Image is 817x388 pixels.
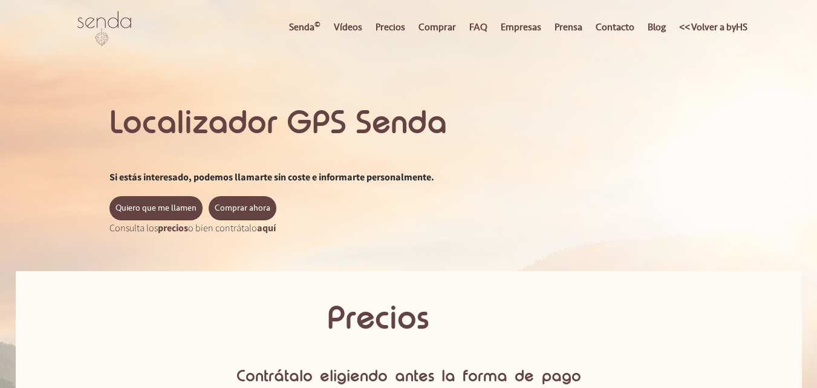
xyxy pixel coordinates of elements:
button: Quiero que me llamen [109,196,203,220]
h2: Precios [327,295,581,341]
a: aquí [257,222,276,234]
p: Consulta los o bien contrátalo [109,220,592,235]
a: precios [158,222,188,234]
a: Comprar ahora [209,196,276,220]
h1: Localizador GPS Senda [109,100,592,145]
sup: © [314,19,321,30]
p: Si estás interesado, podemos llamarte sin coste e informarte personalmente. [109,169,592,184]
